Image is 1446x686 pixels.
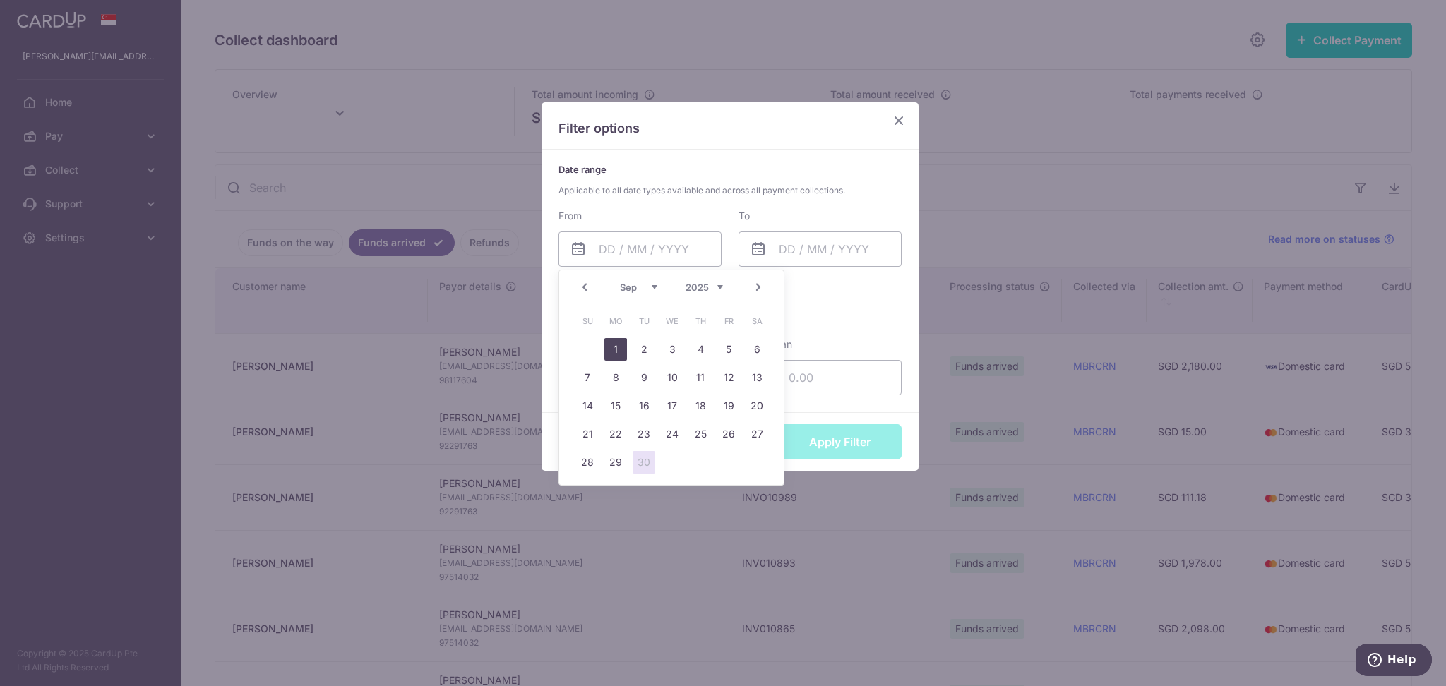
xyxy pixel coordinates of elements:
[717,338,740,361] a: 5
[661,423,683,445] a: 24
[576,310,599,332] span: Sunday
[689,310,712,332] span: Thursday
[661,310,683,332] span: Wednesday
[746,395,768,417] a: 20
[746,338,768,361] a: 6
[576,366,599,389] a: 7
[633,366,655,389] a: 9
[890,112,907,129] button: Close
[558,183,902,198] span: Applicable to all date types available and across all payment collections.
[689,366,712,389] a: 11
[633,423,655,445] a: 23
[661,395,683,417] a: 17
[1356,644,1432,679] iframe: Opens a widget where you can find more information
[633,338,655,361] a: 2
[661,366,683,389] a: 10
[689,395,712,417] a: 18
[633,310,655,332] span: Tuesday
[739,360,902,395] input: 0.00
[633,395,655,417] a: 16
[558,209,582,223] label: From
[746,310,768,332] span: Saturday
[32,10,61,23] span: Help
[604,451,627,474] a: 29
[689,423,712,445] a: 25
[558,119,902,138] p: Filter options
[689,338,712,361] a: 4
[604,310,627,332] span: Monday
[746,423,768,445] a: 27
[604,338,627,361] a: 1
[576,279,593,296] a: Prev
[746,366,768,389] a: 13
[717,366,740,389] a: 12
[739,209,750,223] label: To
[717,423,740,445] a: 26
[717,395,740,417] a: 19
[604,395,627,417] a: 15
[604,423,627,445] a: 22
[739,231,902,267] input: DD / MM / YYYY
[576,451,599,474] a: 28
[558,231,722,267] input: DD / MM / YYYY
[750,279,767,296] a: Next
[558,161,902,198] p: Date range
[717,310,740,332] span: Friday
[576,395,599,417] a: 14
[633,451,655,474] a: 30
[661,338,683,361] a: 3
[604,366,627,389] a: 8
[576,423,599,445] a: 21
